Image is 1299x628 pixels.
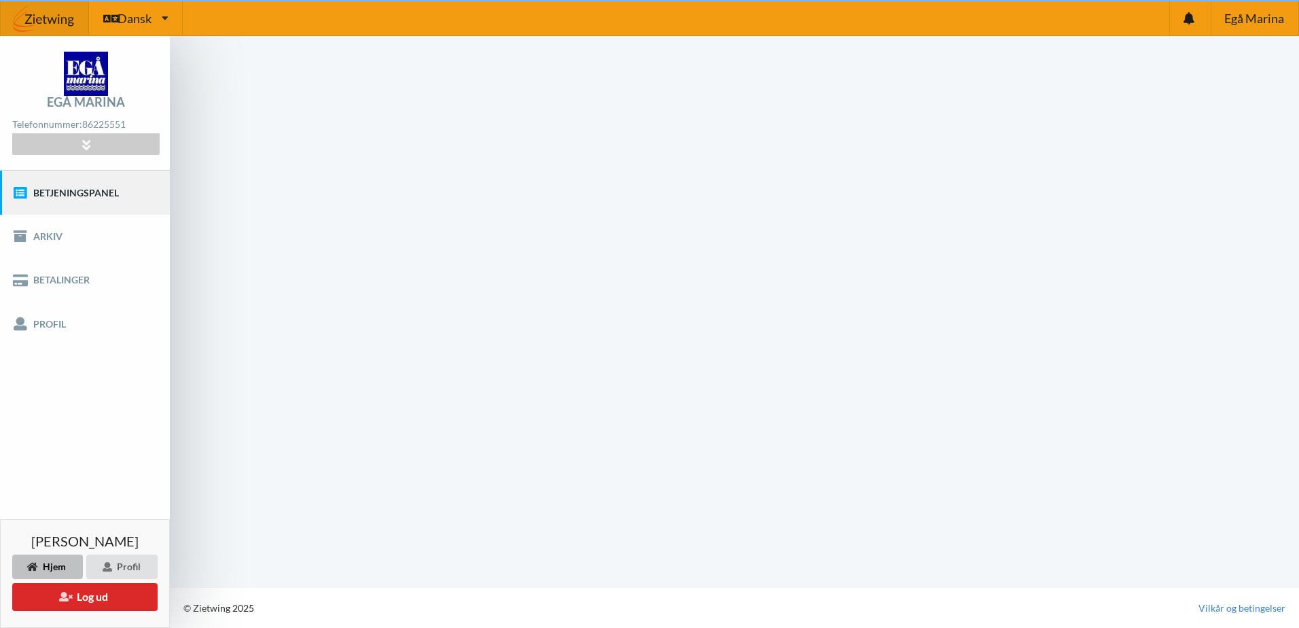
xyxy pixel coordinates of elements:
[86,555,158,579] div: Profil
[12,583,158,611] button: Log ud
[82,118,126,130] strong: 86225551
[118,12,152,24] span: Dansk
[1224,12,1284,24] span: Egå Marina
[12,116,159,134] div: Telefonnummer:
[1198,601,1285,615] a: Vilkår og betingelser
[64,52,108,96] img: logo
[12,555,83,579] div: Hjem
[31,534,139,548] span: [PERSON_NAME]
[47,96,125,108] div: Egå Marina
